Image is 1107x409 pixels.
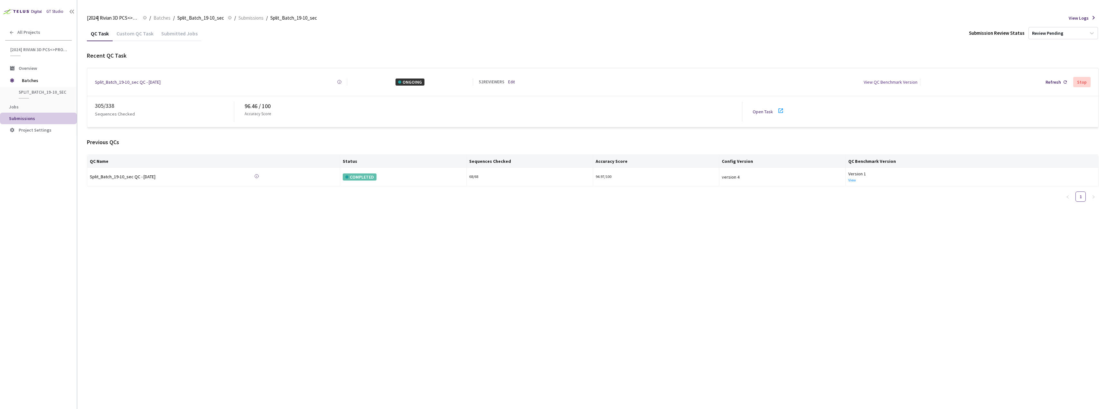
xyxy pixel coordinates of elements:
div: Version 1 [848,170,1096,177]
span: View Logs [1069,14,1089,22]
div: Submission Review Status [969,29,1025,37]
li: 1 [1075,191,1086,202]
span: Split_Batch_19-10_sec [270,14,317,22]
li: / [266,14,268,22]
p: Accuracy Score [245,111,271,117]
th: QC Benchmark Version [846,155,1099,168]
a: Split_Batch_19-10_sec QC - [DATE] [95,79,161,86]
li: / [173,14,175,22]
div: Split_Batch_19-10_sec QC - [DATE] [90,173,180,180]
a: Edit [508,79,515,85]
li: / [234,14,236,22]
div: Custom QC Task [113,30,157,41]
div: 96.46 / 100 [245,102,742,111]
div: Previous QCs [87,138,1099,147]
div: COMPLETED [343,173,377,181]
th: Status [340,155,467,168]
span: left [1066,195,1070,199]
span: [2024] Rivian 3D PCS<>Production [10,47,68,52]
span: Submissions [9,116,35,121]
div: 94.97/100 [596,174,717,180]
button: right [1088,191,1099,202]
a: Open Task [753,109,773,115]
th: QC Name [87,155,340,168]
span: Project Settings [19,127,51,133]
span: All Projects [17,30,40,35]
a: Submissions [237,14,265,21]
div: 305 / 338 [95,101,234,110]
div: Stop [1077,79,1087,85]
div: Review Pending [1032,30,1063,36]
span: Split_Batch_19-10_sec [177,14,224,22]
div: Refresh [1046,79,1061,86]
a: Split_Batch_19-10_sec QC - [DATE] [90,173,180,181]
span: Jobs [9,104,19,110]
a: View [848,178,856,182]
span: Split_Batch_19-10_sec [19,89,66,95]
th: Sequences Checked [467,155,593,168]
div: ONGOING [395,79,424,86]
li: / [149,14,151,22]
li: Next Page [1088,191,1099,202]
th: Accuracy Score [593,155,720,168]
div: 52 REVIEWERS [479,79,504,85]
div: View QC Benchmark Version [864,79,917,86]
span: right [1092,195,1095,199]
span: Submissions [238,14,264,22]
span: Overview [19,65,37,71]
a: 1 [1076,192,1085,201]
div: Submitted Jobs [157,30,201,41]
p: Sequences Checked [95,110,135,117]
div: QC Task [87,30,113,41]
li: Previous Page [1063,191,1073,202]
button: left [1063,191,1073,202]
th: Config Version [719,155,846,168]
div: 68 / 68 [469,174,590,180]
div: GT Studio [46,8,63,15]
a: Batches [152,14,172,21]
span: Batches [22,74,66,87]
div: Recent QC Task [87,51,1099,60]
span: [2024] Rivian 3D PCS<>Production [87,14,139,22]
span: Batches [153,14,171,22]
div: version 4 [722,173,843,181]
